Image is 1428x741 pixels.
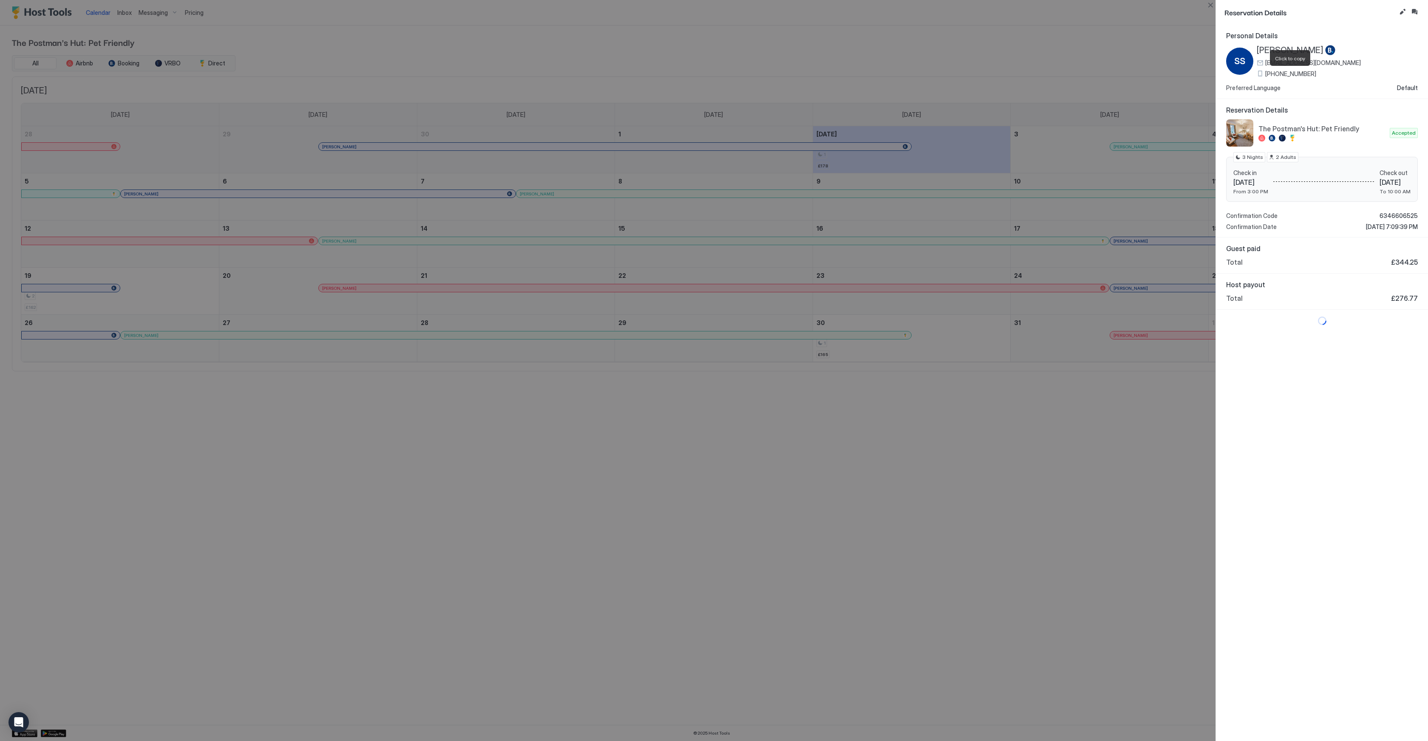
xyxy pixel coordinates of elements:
[1234,55,1245,68] span: SS
[1242,153,1263,161] span: 3 Nights
[1226,280,1418,289] span: Host payout
[1391,258,1418,266] span: £344.25
[1226,106,1418,114] span: Reservation Details
[1275,55,1305,62] span: Click to copy
[1258,124,1386,133] span: The Postman's Hut: Pet Friendly
[1224,7,1396,17] span: Reservation Details
[1276,153,1296,161] span: 2 Adults
[1380,188,1411,195] span: To 10:00 AM
[1380,169,1411,177] span: Check out
[1226,212,1278,220] span: Confirmation Code
[1392,129,1416,137] span: Accepted
[1233,169,1268,177] span: Check in
[1226,294,1243,303] span: Total
[1366,223,1418,231] span: [DATE] 7:09:39 PM
[1226,244,1418,253] span: Guest paid
[1226,223,1277,231] span: Confirmation Date
[1226,84,1281,92] span: Preferred Language
[1380,212,1418,220] span: 6346606525
[1226,31,1418,40] span: Personal Details
[8,712,29,733] div: Open Intercom Messenger
[1265,70,1316,78] span: [PHONE_NUMBER]
[1380,178,1411,187] span: [DATE]
[1391,294,1418,303] span: £276.77
[1233,188,1268,195] span: From 3:00 PM
[1233,178,1268,187] span: [DATE]
[1409,7,1419,17] button: Inbox
[1226,258,1243,266] span: Total
[1226,119,1253,147] div: listing image
[1397,84,1418,92] span: Default
[1397,7,1408,17] button: Edit reservation
[1224,317,1419,325] div: loading
[1257,45,1323,56] span: [PERSON_NAME]
[1265,59,1361,67] span: [EMAIL_ADDRESS][DOMAIN_NAME]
